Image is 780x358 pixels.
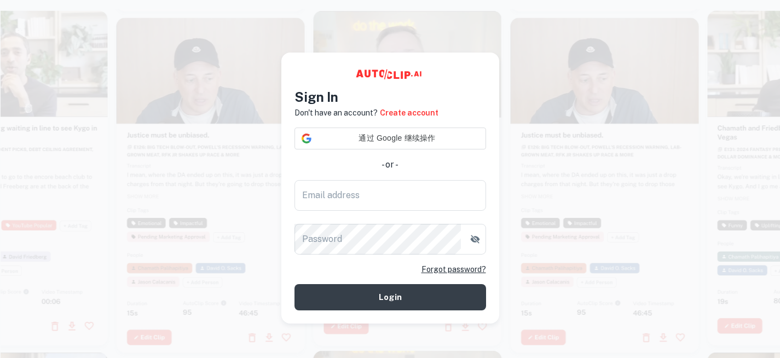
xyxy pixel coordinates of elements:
[421,263,486,275] a: Forgot password?
[316,132,479,144] span: 通过 Google 继续操作
[294,128,486,149] div: 通过 Google 继续操作
[294,158,486,171] div: - or -
[294,284,486,310] button: Login
[380,107,438,119] a: Create account
[294,107,378,119] p: Don't have an account?
[294,87,486,107] h4: Sign In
